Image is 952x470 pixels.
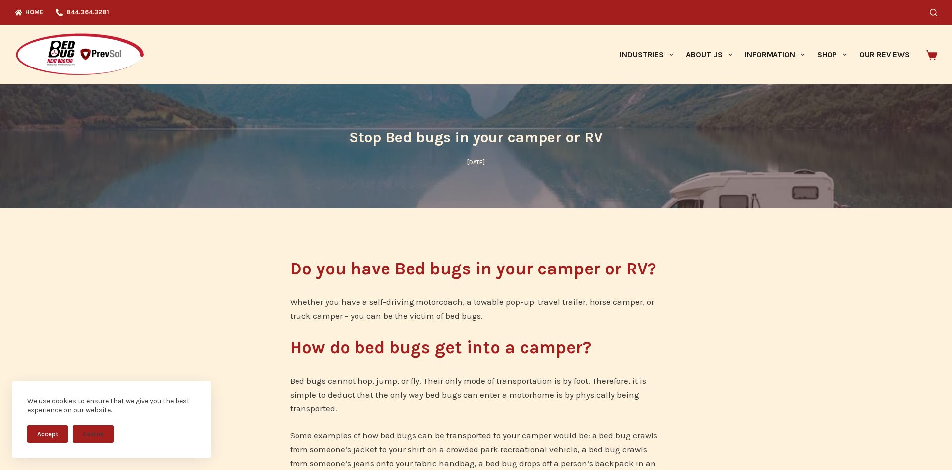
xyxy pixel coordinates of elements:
[73,425,114,443] button: Decline
[27,425,68,443] button: Accept
[15,33,145,77] img: Prevsol/Bed Bug Heat Doctor
[853,25,916,84] a: Our Reviews
[613,25,916,84] nav: Primary
[811,25,853,84] a: Shop
[290,335,662,361] h2: How do bed bugs get into a camper?
[290,295,662,323] p: Whether you have a self-driving motorcoach, a towable pop-up, travel trailer, horse camper, or tr...
[27,396,196,415] div: We use cookies to ensure that we give you the best experience on our website.
[739,25,811,84] a: Information
[290,374,662,415] p: Bed bugs cannot hop, jump, or fly. Their only mode of transportation is by foot. Therefore, it is...
[613,25,679,84] a: Industries
[467,159,485,166] time: [DATE]
[290,127,662,149] h1: Stop Bed bugs in your camper or RV
[679,25,738,84] a: About Us
[930,9,937,16] button: Search
[290,256,662,282] h2: Do you have Bed bugs in your camper or RV?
